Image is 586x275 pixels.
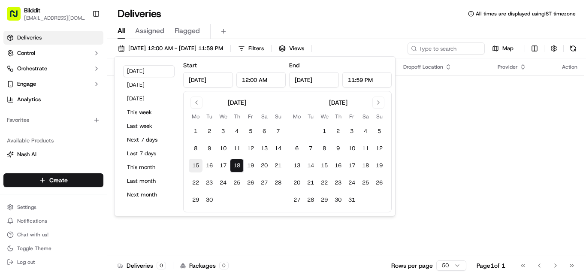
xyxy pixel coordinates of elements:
button: 17 [345,159,359,172]
button: Last 7 days [123,148,175,160]
button: 5 [244,124,257,138]
button: Log out [3,256,103,268]
button: 29 [317,193,331,207]
button: Create [3,173,103,187]
th: Monday [290,112,304,121]
th: Saturday [359,112,372,121]
a: Deliveries [3,31,103,45]
button: Next month [123,189,175,201]
button: 29 [189,193,202,207]
button: 14 [304,159,317,172]
button: [DATE] [123,93,175,105]
span: [DATE] 12:00 AM - [DATE] 11:59 PM [128,45,223,52]
button: 4 [359,124,372,138]
button: 21 [271,159,285,172]
button: 6 [290,142,304,155]
span: Nash AI [17,151,36,158]
button: 28 [304,193,317,207]
button: 23 [331,176,345,190]
span: All times are displayed using IST timezone [476,10,576,17]
button: Control [3,46,103,60]
button: 4 [230,124,244,138]
th: Friday [345,112,359,121]
button: 25 [359,176,372,190]
button: 10 [216,142,230,155]
span: Control [17,49,35,57]
button: 11 [359,142,372,155]
button: 30 [331,193,345,207]
button: This week [123,106,175,118]
button: 16 [202,159,216,172]
div: Favorites [3,113,103,127]
button: Last week [123,120,175,132]
button: Toggle Theme [3,242,103,254]
button: Chat with us! [3,229,103,241]
th: Thursday [230,112,244,121]
button: 27 [290,193,304,207]
th: Wednesday [317,112,331,121]
span: Fleet [17,166,30,174]
button: [DATE] [123,79,175,91]
span: Log out [17,259,35,266]
button: 31 [345,193,359,207]
div: [DATE] [329,98,347,107]
button: Notifications [3,215,103,227]
button: Refresh [567,42,579,54]
span: Flagged [175,26,200,36]
button: 28 [271,176,285,190]
button: Views [275,42,308,54]
button: 23 [202,176,216,190]
button: [DATE] 12:00 AM - [DATE] 11:59 PM [114,42,227,54]
button: Bilddit[EMAIL_ADDRESS][DOMAIN_NAME] [3,3,89,24]
div: Available Products [3,134,103,148]
button: Orchestrate [3,62,103,76]
button: 12 [372,142,386,155]
span: Filters [248,45,264,52]
div: Action [562,63,577,70]
div: No results. [111,93,581,100]
button: 6 [257,124,271,138]
button: 18 [230,159,244,172]
span: Toggle Theme [17,245,51,252]
label: End [289,61,299,69]
button: 2 [331,124,345,138]
button: 1 [317,124,331,138]
button: Go to previous month [190,97,202,109]
h1: Deliveries [118,7,161,21]
button: 8 [189,142,202,155]
button: [DATE] [123,65,175,77]
button: 13 [257,142,271,155]
button: 17 [216,159,230,172]
button: Nash AI [3,148,103,161]
input: Type to search [408,42,485,54]
a: Nash AI [7,151,100,158]
button: 24 [345,176,359,190]
span: Create [49,176,68,184]
button: Last month [123,175,175,187]
th: Monday [189,112,202,121]
div: 0 [157,262,166,269]
button: [EMAIL_ADDRESS][DOMAIN_NAME] [24,15,85,21]
button: 22 [189,176,202,190]
button: 18 [359,159,372,172]
button: Engage [3,77,103,91]
button: 25 [230,176,244,190]
th: Friday [244,112,257,121]
button: 7 [304,142,317,155]
button: 7 [271,124,285,138]
button: 13 [290,159,304,172]
th: Sunday [372,112,386,121]
button: 11 [230,142,244,155]
button: Fleet [3,163,103,177]
p: Rows per page [391,261,433,270]
button: 3 [216,124,230,138]
span: Map [502,45,514,52]
span: Bilddit [24,6,40,15]
button: Filters [234,42,268,54]
button: Next 7 days [123,134,175,146]
span: Dropoff Location [403,63,443,70]
button: 9 [202,142,216,155]
span: Engage [17,80,36,88]
span: Deliveries [17,34,42,42]
button: 19 [372,159,386,172]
